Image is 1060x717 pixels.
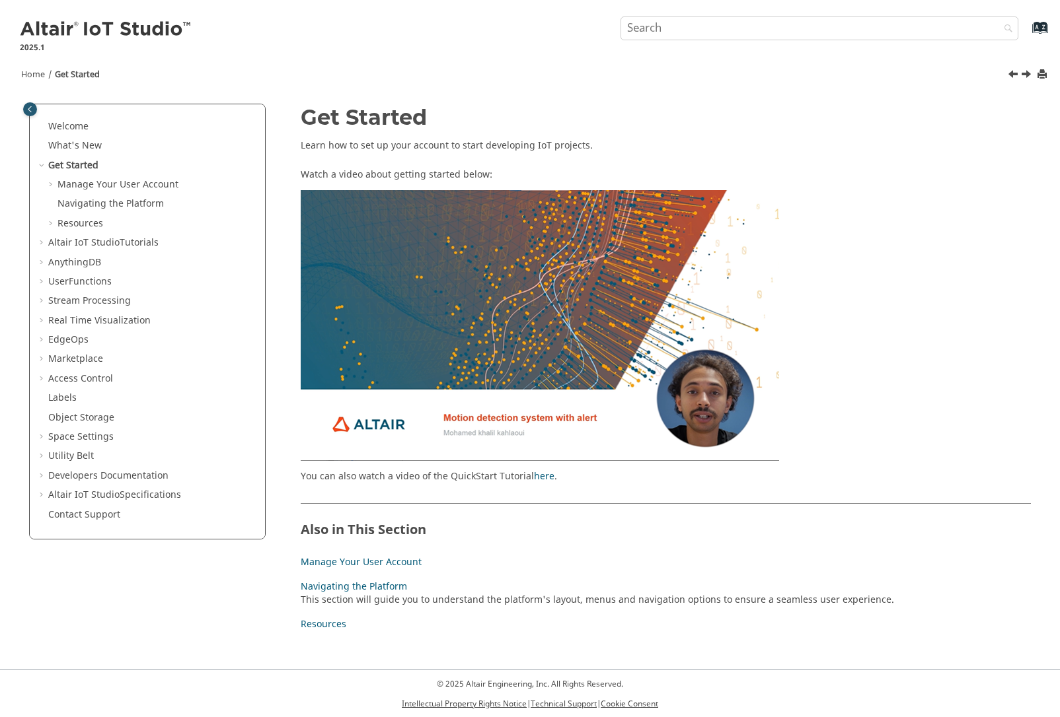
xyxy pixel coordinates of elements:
a: Get Started [48,158,98,172]
p: Learn how to set up your account to start developing IoT projects. [301,139,1031,153]
button: Toggle publishing table of content [23,102,37,116]
p: © 2025 Altair Engineering, Inc. All Rights Reserved. [402,678,658,690]
a: Technical Support [531,698,597,710]
ul: Table of Contents [38,120,257,521]
span: Functions [69,275,112,289]
a: Manage Your User Account [57,178,178,191]
a: Intellectual Property Rights Notice [402,698,527,710]
span: Expand Access Control [38,372,48,386]
a: Real Time Visualization [48,314,151,327]
span: Expand Marketplace [38,353,48,366]
span: Altair IoT Studio [48,236,120,250]
a: Object Storage [48,411,114,425]
img: Altair IoT Studio [20,19,193,40]
p: Watch a video about getting started below: [301,168,1031,182]
span: Expand Developers Documentation [38,469,48,483]
span: Expand Space Settings [38,430,48,444]
img: raspberry_pi_video_preview.png [301,190,779,461]
a: Resources [57,217,103,230]
span: Expand Resources [47,217,57,230]
a: Developers Documentation [48,469,169,483]
a: Welcome [48,119,89,133]
a: Next topic: Manage Your User Account [1022,68,1033,84]
a: Labels [48,391,77,405]
span: Expand UserFunctions [38,275,48,289]
nav: Table of Contents Container [20,106,275,644]
a: Utility Belt [48,449,94,463]
a: here [534,469,554,483]
nav: Child Links [301,553,1017,640]
span: Expand Altair IoT StudioSpecifications [38,489,48,502]
a: Navigating the Platform [57,197,164,211]
span: Expand Altair IoT StudioTutorials [38,236,48,250]
p: | | [402,698,658,710]
a: Marketplace [48,352,103,366]
span: Expand Stream Processing [38,294,48,308]
a: Altair IoT StudioSpecifications [48,488,181,502]
h2: Also in This Section [301,503,1031,543]
a: UserFunctions [48,275,112,289]
a: Cookie Consent [601,698,658,710]
a: AnythingDB [48,256,101,269]
a: Altair IoT StudioTutorials [48,236,159,250]
a: Get Started [55,69,100,81]
a: Navigating the Platform [301,580,407,594]
h1: Get Started [301,106,1031,129]
span: Altair IoT Studio [48,488,120,502]
a: Contact Support [48,508,120,522]
a: Home [21,69,45,81]
button: Search [987,17,1024,42]
span: Collapse Get Started [38,159,48,172]
a: Go to index terms page [1011,27,1041,41]
a: Access Control [48,372,113,386]
span: Expand Real Time Visualization [38,314,48,327]
a: EdgeOps [48,333,89,347]
input: Search query [621,17,1018,40]
a: Previous topic: What's New [1009,68,1020,84]
a: Resources [301,617,346,631]
a: Space Settings [48,430,114,444]
p: You can also watch a video of the QuickStart Tutorial . [301,470,1031,483]
span: Expand AnythingDB [38,256,48,269]
button: Print this page [1038,66,1049,84]
div: This section will guide you to understand the platform's layout, menus and navigation options to ... [301,594,1017,607]
p: 2025.1 [20,42,193,53]
span: Expand EdgeOps [38,333,48,347]
a: What's New [48,139,102,153]
span: Expand Manage Your User Account [47,178,57,191]
a: Stream Processing [48,294,131,308]
span: Expand Utility Belt [38,450,48,463]
nav: Tools [1,57,1059,87]
a: Manage Your User Account [301,555,422,569]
